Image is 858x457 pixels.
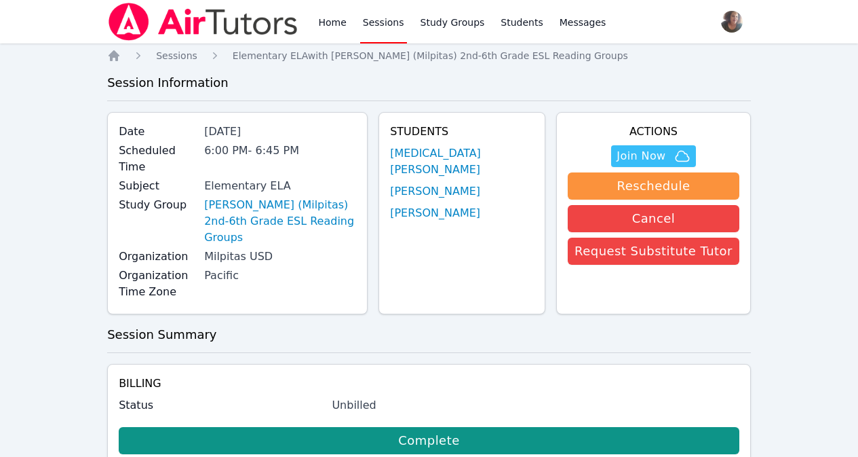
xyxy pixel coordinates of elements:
a: [PERSON_NAME] (Milpitas) 2nd-6th Grade ESL Reading Groups [204,197,356,246]
div: 6:00 PM - 6:45 PM [204,143,356,159]
a: [PERSON_NAME] [390,205,480,221]
div: Unbilled [332,397,739,414]
label: Organization Time Zone [119,268,196,300]
span: Messages [560,16,606,29]
label: Date [119,124,196,140]
h3: Session Summary [107,325,751,344]
h4: Students [390,124,534,140]
a: [MEDICAL_DATA][PERSON_NAME] [390,145,534,178]
nav: Breadcrumb [107,49,751,62]
button: Cancel [568,205,739,232]
h4: Billing [119,376,739,392]
div: [DATE] [204,124,356,140]
label: Organization [119,249,196,265]
span: Sessions [156,50,197,61]
a: Sessions [156,49,197,62]
a: Elementary ELAwith [PERSON_NAME] (Milpitas) 2nd-6th Grade ESL Reading Groups [233,49,628,62]
a: [PERSON_NAME] [390,183,480,200]
img: Air Tutors [107,3,299,41]
button: Join Now [611,145,695,167]
div: Elementary ELA [204,178,356,194]
label: Study Group [119,197,196,213]
span: Join Now [617,148,665,164]
button: Reschedule [568,172,739,200]
label: Subject [119,178,196,194]
div: Milpitas USD [204,249,356,265]
a: Complete [119,427,739,454]
h3: Session Information [107,73,751,92]
label: Status [119,397,324,414]
h4: Actions [568,124,739,140]
label: Scheduled Time [119,143,196,175]
span: Elementary ELA with [PERSON_NAME] (Milpitas) 2nd-6th Grade ESL Reading Groups [233,50,628,61]
button: Request Substitute Tutor [568,238,739,265]
div: Pacific [204,268,356,284]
